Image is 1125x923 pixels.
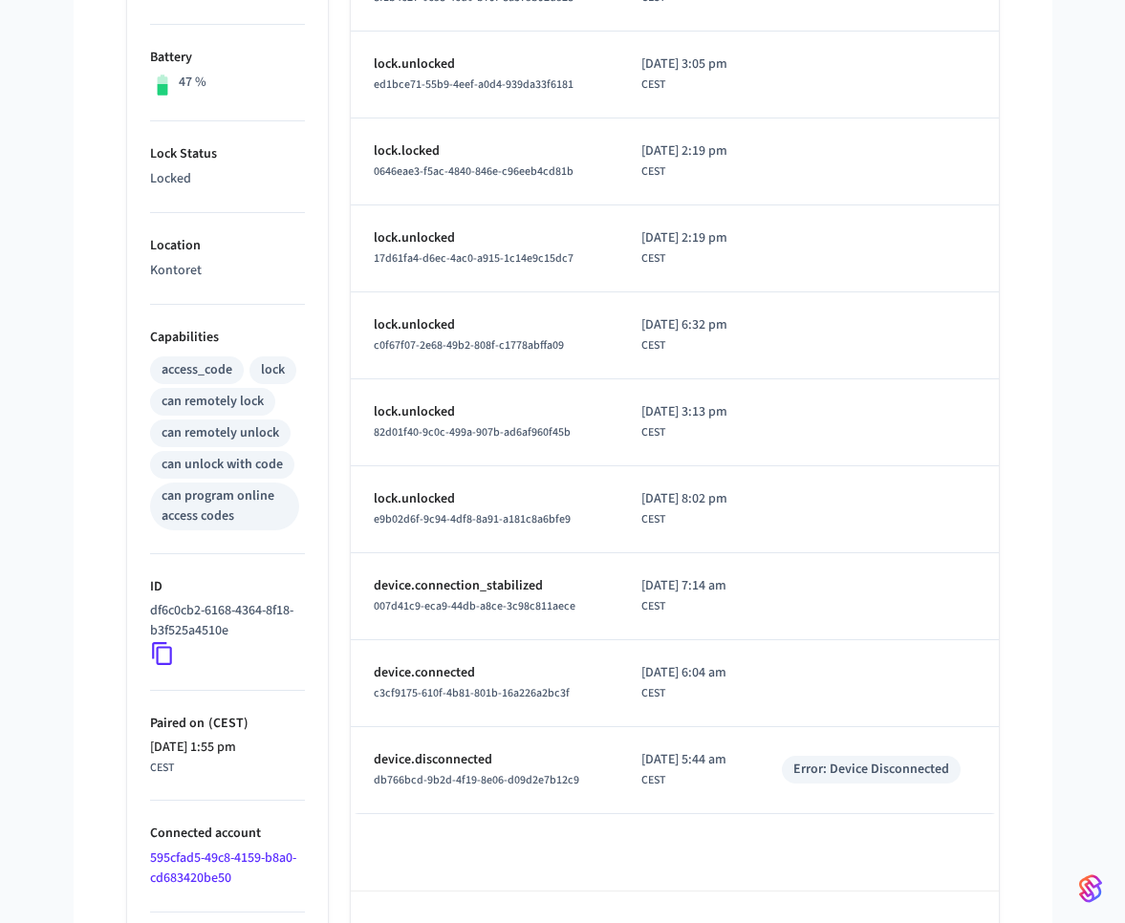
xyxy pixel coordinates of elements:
[641,163,665,181] span: CEST
[641,315,727,354] div: Europe/Stockholm
[374,424,571,440] span: 82d01f40-9c0c-499a-907b-ad6af960f45b
[374,576,595,596] p: device.connection_stabilized
[205,714,249,733] span: ( CEST )
[261,360,285,380] div: lock
[641,141,727,161] span: [DATE] 2:19 pm
[374,228,595,248] p: lock.unlocked
[641,685,665,702] span: CEST
[641,54,727,75] span: [DATE] 3:05 pm
[641,511,665,528] span: CEST
[641,576,726,596] span: [DATE] 7:14 am
[374,511,571,527] span: e9b02d6f-9c94-4df8-8a91-a181c8a6bfe9
[1079,873,1102,904] img: SeamLogoGradient.69752ec5.svg
[374,250,573,267] span: 17d61fa4-d6ec-4ac0-a915-1c14e9c15dc7
[641,489,727,528] div: Europe/Stockholm
[150,577,305,597] p: ID
[374,315,595,335] p: lock.unlocked
[374,489,595,509] p: lock.unlocked
[150,328,305,348] p: Capabilities
[641,228,727,248] span: [DATE] 2:19 pm
[150,824,305,844] p: Connected account
[150,760,174,777] span: CEST
[374,750,595,770] p: device.disconnected
[641,141,727,181] div: Europe/Stockholm
[374,76,573,93] span: ed1bce71-55b9-4eef-a0d4-939da33f6181
[374,141,595,161] p: lock.locked
[150,144,305,164] p: Lock Status
[374,163,573,180] span: 0646eae3-f5ac-4840-846e-c96eeb4cd81b
[150,714,305,734] p: Paired on
[150,738,236,758] span: [DATE] 1:55 pm
[162,360,232,380] div: access_code
[641,402,727,441] div: Europe/Stockholm
[641,663,726,702] div: Europe/Stockholm
[641,315,727,335] span: [DATE] 6:32 pm
[162,455,283,475] div: can unlock with code
[150,738,236,777] div: Europe/Stockholm
[641,663,726,683] span: [DATE] 6:04 am
[641,750,726,770] span: [DATE] 5:44 am
[641,598,665,615] span: CEST
[374,337,564,354] span: c0f67f07-2e68-49b2-808f-c1778abffa09
[374,54,595,75] p: lock.unlocked
[162,486,288,526] div: can program online access codes
[641,576,726,615] div: Europe/Stockholm
[150,261,305,281] p: Kontoret
[641,402,727,422] span: [DATE] 3:13 pm
[374,772,579,788] span: db766bcd-9b2d-4f19-8e06-d09d2e7b12c9
[641,337,665,354] span: CEST
[641,76,665,94] span: CEST
[641,424,665,441] span: CEST
[179,73,206,93] p: 47 %
[641,54,727,94] div: Europe/Stockholm
[150,169,305,189] p: Locked
[374,685,570,701] span: c3cf9175-610f-4b81-801b-16a226a2bc3f
[150,601,297,641] p: df6c0cb2-6168-4364-8f18-b3f525a4510e
[641,750,726,789] div: Europe/Stockholm
[150,236,305,256] p: Location
[374,663,595,683] p: device.connected
[162,392,264,412] div: can remotely lock
[162,423,279,443] div: can remotely unlock
[641,489,727,509] span: [DATE] 8:02 pm
[641,228,727,268] div: Europe/Stockholm
[150,48,305,68] p: Battery
[793,760,949,780] div: Error: Device Disconnected
[150,848,296,888] a: 595cfad5-49c8-4159-b8a0-cd683420be50
[374,598,575,614] span: 007d41c9-eca9-44db-a8ce-3c98c811aece
[641,250,665,268] span: CEST
[374,402,595,422] p: lock.unlocked
[641,772,665,789] span: CEST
